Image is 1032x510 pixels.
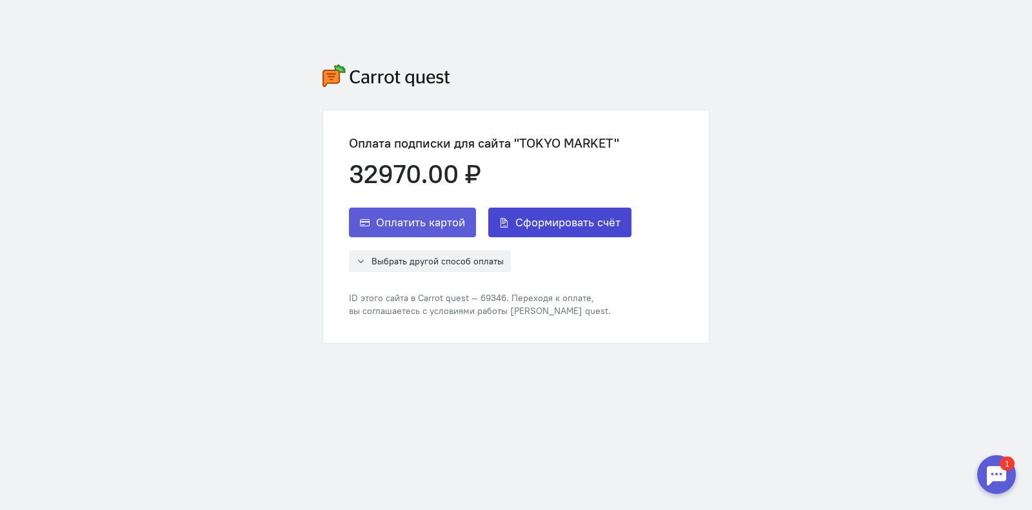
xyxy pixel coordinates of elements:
img: carrot-quest-logo.svg [322,64,450,87]
button: Выбрать другой способ оплаты [349,250,511,272]
div: 32970.00 ₽ [349,160,631,188]
span: Выбрать другой способ оплаты [372,255,504,267]
span: Сформировать счёт [515,215,620,230]
div: Оплата подписки для сайта "TOKYO MARKET" [349,136,631,150]
div: ID этого сайта в Carrot quest — 69346. Переходя к оплате, вы соглашаетесь с условиями работы [PER... [349,291,631,317]
div: 1 [29,8,44,22]
button: Оплатить картой [349,208,476,237]
button: Сформировать счёт [488,208,631,237]
span: Оплатить картой [376,215,465,230]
